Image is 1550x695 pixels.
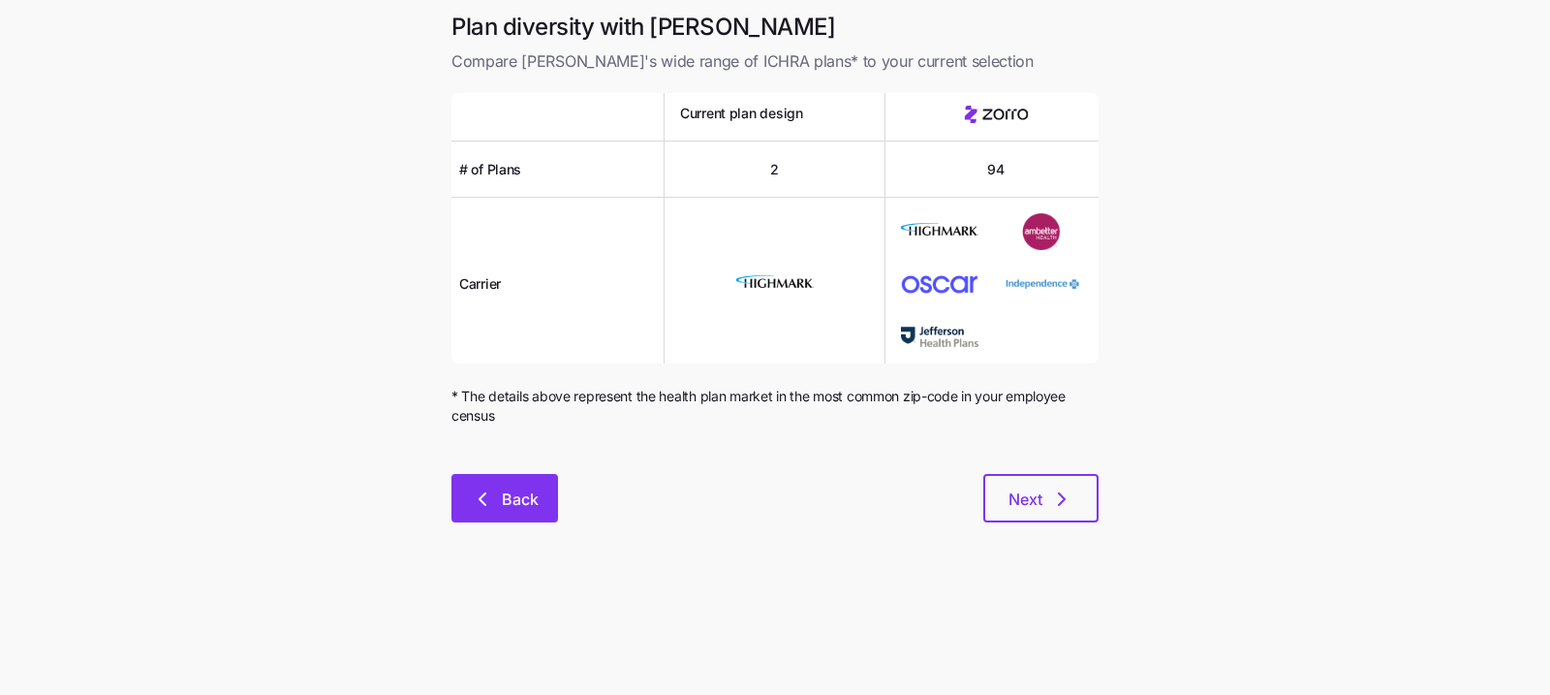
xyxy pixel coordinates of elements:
img: Carrier [1004,213,1081,250]
img: Carrier [901,213,978,250]
span: 2 [770,160,779,179]
span: # of Plans [459,160,521,179]
span: Back [502,488,539,511]
button: Next [983,474,1099,522]
span: Carrier [459,274,501,294]
span: 94 [987,160,1004,179]
img: Carrier [736,266,814,302]
button: Back [451,474,558,522]
span: Next [1008,488,1042,511]
img: Carrier [901,266,978,302]
img: Carrier [901,318,978,355]
span: Compare [PERSON_NAME]'s wide range of ICHRA plans* to your current selection [451,49,1099,74]
h1: Plan diversity with [PERSON_NAME] [451,12,1099,42]
span: Upgrade [8,23,57,38]
img: Carrier [1004,266,1081,302]
span: * The details above represent the health plan market in the most common zip-code in your employee... [451,387,1099,426]
span: Current plan design [680,104,803,123]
